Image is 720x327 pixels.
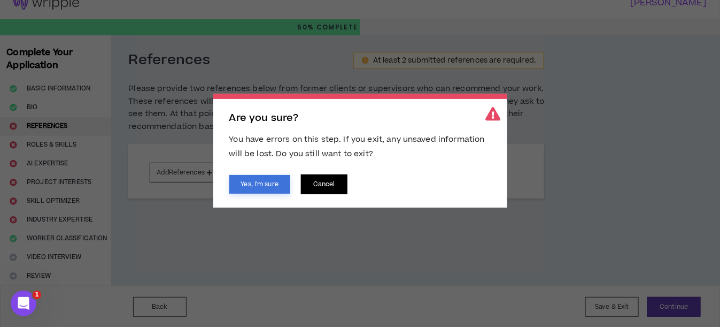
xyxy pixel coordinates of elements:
button: Yes, I'm sure [229,175,290,194]
iframe: Intercom live chat [11,291,36,316]
span: You have errors on this step. If you exit, any unsaved information will be lost. Do you still wan... [229,134,485,159]
button: Cancel [301,174,347,194]
span: 1 [33,291,41,299]
h2: Are you sure? [229,112,491,124]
